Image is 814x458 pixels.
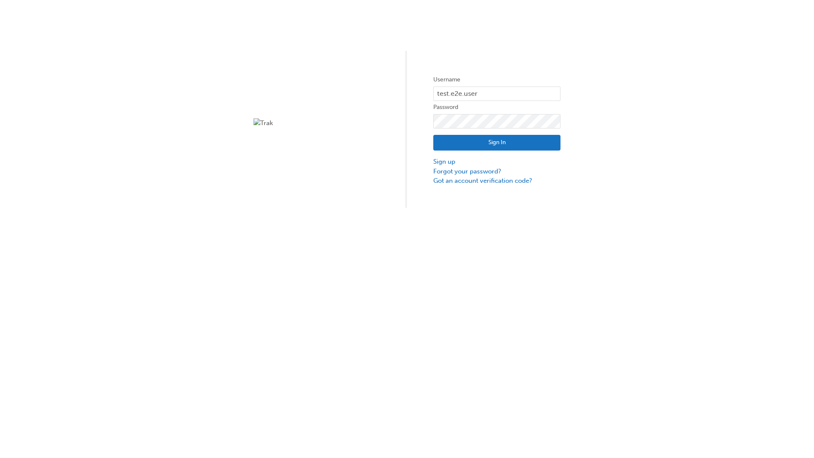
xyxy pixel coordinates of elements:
[254,118,381,128] img: Trak
[433,75,560,85] label: Username
[433,176,560,186] a: Got an account verification code?
[433,87,560,101] input: Username
[433,102,560,112] label: Password
[433,157,560,167] a: Sign up
[433,167,560,176] a: Forgot your password?
[433,135,560,151] button: Sign In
